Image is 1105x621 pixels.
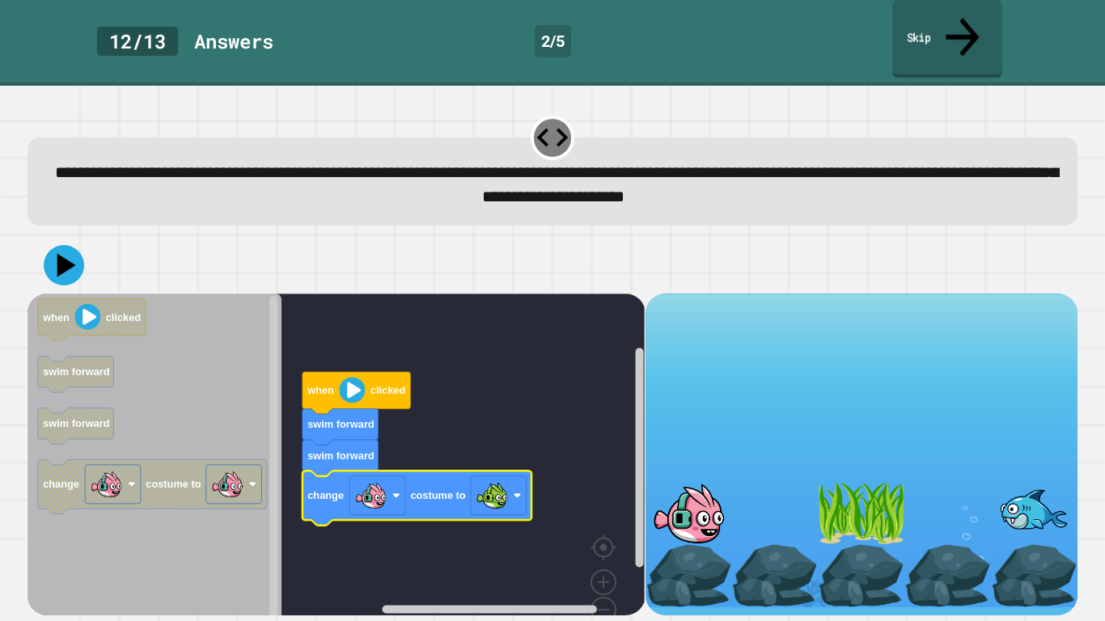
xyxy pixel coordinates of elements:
[146,478,201,490] text: costume to
[411,489,466,501] text: costume to
[535,25,571,57] div: 2 / 5
[194,27,273,56] div: Answer s
[43,417,110,429] text: swim forward
[43,478,79,490] text: change
[97,27,178,56] div: 12 / 13
[43,365,110,378] text: swim forward
[307,418,375,430] text: swim forward
[42,311,70,323] text: when
[370,384,405,396] text: clicked
[106,311,141,323] text: clicked
[307,384,334,396] text: when
[28,294,645,615] div: Blockly Workspace
[307,489,344,501] text: change
[307,450,375,462] text: swim forward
